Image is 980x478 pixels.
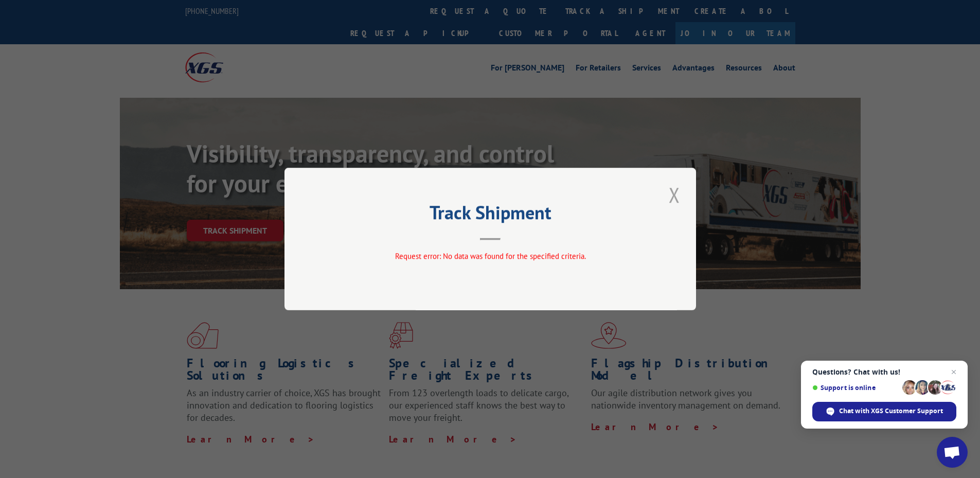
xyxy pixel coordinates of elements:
[812,402,956,421] span: Chat with XGS Customer Support
[839,406,943,416] span: Chat with XGS Customer Support
[812,368,956,376] span: Questions? Chat with us!
[937,437,968,468] a: Open chat
[666,181,683,209] button: Close modal
[395,251,585,261] span: Request error: No data was found for the specified criteria.
[812,384,899,392] span: Support is online
[336,205,645,225] h2: Track Shipment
